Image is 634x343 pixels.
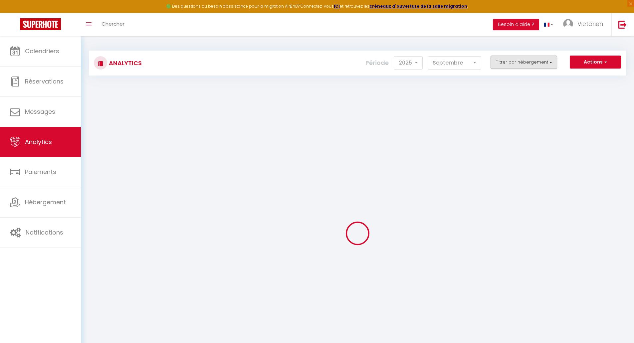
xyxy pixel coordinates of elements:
[25,47,59,55] span: Calendriers
[102,20,124,27] span: Chercher
[25,198,66,206] span: Hébergement
[491,56,557,69] button: Filtrer par hébergement
[26,228,63,237] span: Notifications
[369,3,467,9] a: créneaux d'ouverture de la salle migration
[563,19,573,29] img: ...
[577,20,603,28] span: Victorien
[25,77,64,86] span: Réservations
[97,13,129,36] a: Chercher
[25,138,52,146] span: Analytics
[493,19,539,30] button: Besoin d'aide ?
[25,168,56,176] span: Paiements
[5,3,25,23] button: Ouvrir le widget de chat LiveChat
[618,20,627,29] img: logout
[365,56,389,70] label: Période
[20,18,61,30] img: Super Booking
[107,56,142,71] h3: Analytics
[25,107,55,116] span: Messages
[334,3,340,9] a: ICI
[570,56,621,69] button: Actions
[558,13,611,36] a: ... Victorien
